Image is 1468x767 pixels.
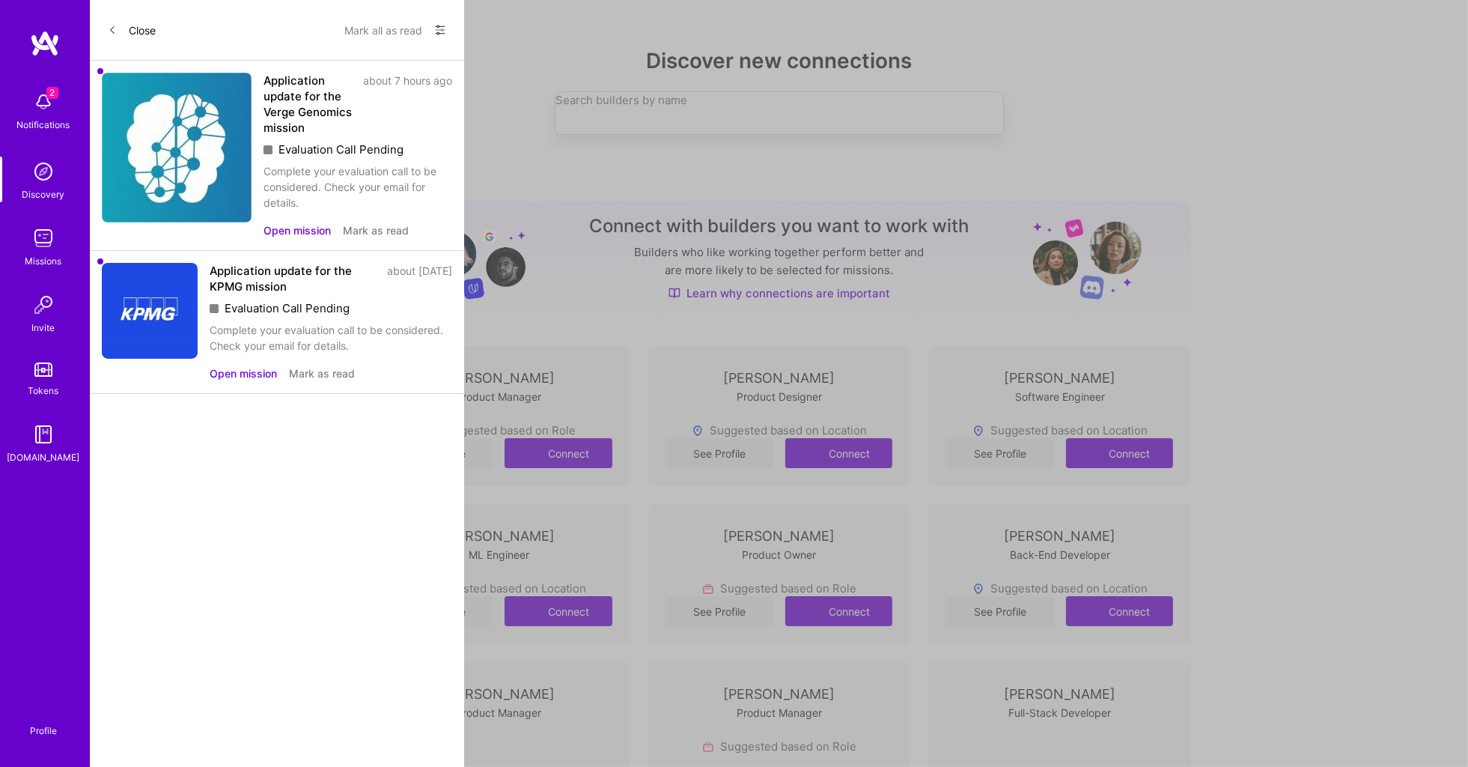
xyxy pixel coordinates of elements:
div: Invite [32,320,55,336]
img: discovery [28,157,58,187]
button: Open mission [210,366,277,381]
img: logo [30,30,60,57]
img: Company Logo [102,73,252,222]
img: guide book [28,419,58,449]
span: 2 [46,87,58,99]
div: [DOMAIN_NAME] [7,449,80,465]
img: tokens [34,363,52,377]
button: Close [108,18,156,42]
div: Evaluation Call Pending [264,142,452,157]
button: Mark all as read [344,18,422,42]
button: Mark as read [289,366,355,381]
div: Tokens [28,383,59,398]
div: Complete your evaluation call to be considered. Check your email for details. [210,322,452,354]
div: Complete your evaluation call to be considered. Check your email for details. [264,163,452,210]
div: about [DATE] [387,263,452,294]
button: Mark as read [343,222,409,238]
img: Company Logo [102,263,198,359]
img: bell [28,87,58,117]
div: Notifications [17,117,70,133]
div: Application update for the KPMG mission [210,263,378,294]
div: Missions [25,253,62,269]
div: Evaluation Call Pending [210,300,452,316]
button: Open mission [264,222,331,238]
div: Profile [30,723,57,737]
div: Discovery [22,187,65,202]
div: Application update for the Verge Genomics mission [264,73,354,136]
img: Invite [28,290,58,320]
div: about 7 hours ago [363,73,452,136]
img: teamwork [28,223,58,253]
